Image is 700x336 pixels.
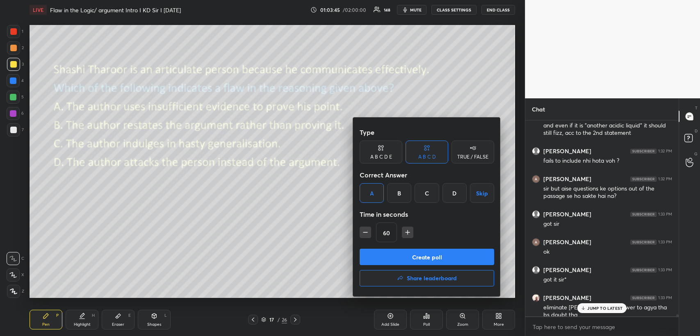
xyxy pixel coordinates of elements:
div: TRUE / FALSE [457,154,488,159]
h4: Share leaderboard [407,275,457,281]
div: B [387,183,411,203]
div: A B C D [418,154,436,159]
button: Skip [470,183,494,203]
div: Correct Answer [360,167,494,183]
button: Share leaderboard [360,270,494,286]
div: A B C D E [370,154,392,159]
div: Time in seconds [360,206,494,222]
div: D [442,183,467,203]
button: Create poll [360,249,494,265]
div: A [360,183,384,203]
div: Type [360,124,494,141]
div: C [415,183,439,203]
